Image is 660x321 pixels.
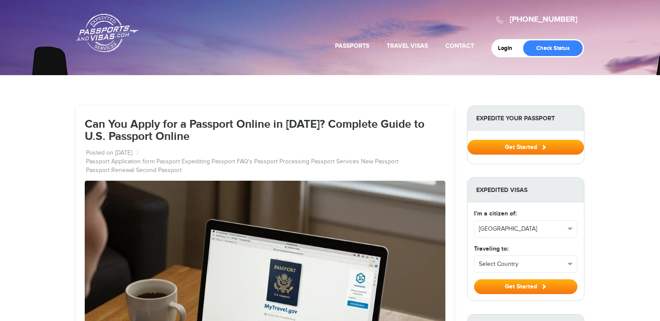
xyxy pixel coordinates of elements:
span: Select Country [479,260,565,268]
a: Passport Renewal [86,166,134,175]
a: Passport Services [311,158,359,166]
button: Get Started [468,140,584,155]
h1: Can You Apply for a Passport Online in [DATE]? Complete Guide to U.S. Passport Online [85,119,445,143]
span: [GEOGRAPHIC_DATA] [479,225,565,233]
a: Passports & [DOMAIN_NAME] [76,13,138,53]
a: Passport Processing [254,158,309,166]
button: Select Country [474,256,577,272]
a: Passport Expediting [156,158,210,166]
a: Passport Application form [86,158,155,166]
strong: Expedited Visas [468,178,584,202]
a: Login [498,45,518,52]
a: Contact [445,42,474,50]
a: Travel Visas [387,42,428,50]
li: Posted on [DATE] [86,149,138,158]
button: [GEOGRAPHIC_DATA] [474,221,577,237]
a: Passports [335,42,369,50]
strong: Expedite Your Passport [468,106,584,131]
button: Get Started [474,279,577,294]
a: Get Started [468,143,584,150]
label: I'm a citizen of: [474,209,517,218]
a: Second Passport [136,166,182,175]
a: [PHONE_NUMBER] [510,15,577,24]
a: New Passport [361,158,398,166]
label: Traveling to: [474,244,508,253]
a: Passport FAQ's [212,158,252,166]
a: Check Status [523,40,583,56]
